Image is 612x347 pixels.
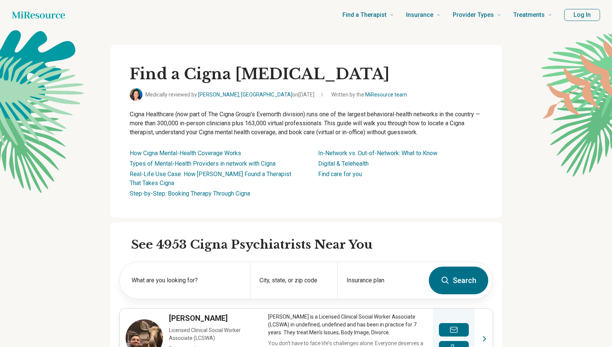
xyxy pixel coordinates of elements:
[406,10,433,20] span: Insurance
[292,92,314,98] span: on [DATE]
[331,91,407,99] span: Written by the
[130,64,483,84] h1: Find a Cigna [MEDICAL_DATA]
[564,9,600,21] button: Log In
[12,7,65,22] a: Home page
[198,92,292,98] a: [PERSON_NAME], [GEOGRAPHIC_DATA]
[318,150,437,157] a: In-Network vs. Out-of-Network: What to Know
[439,323,469,337] button: Send a message
[365,92,407,98] a: MiResource team
[513,10,545,20] span: Treatments
[130,110,483,137] p: Cigna Healthcare (now part of The Cigna Group’s Evernorth division) runs one of the largest behav...
[132,276,241,285] label: What are you looking for?
[342,10,387,20] span: Find a Therapist
[453,10,494,20] span: Provider Types
[130,160,276,167] a: Types of Mental-Health Providers in network with Cigna
[145,91,314,99] span: Medically reviewed by
[318,171,362,178] a: Find care for you
[130,150,241,157] a: How Cigna Mental-Health Coverage Works
[429,267,488,294] button: Search
[130,190,250,197] a: Step-by-Step: Booking Therapy Through Cigna
[318,160,369,167] a: Digital & Telehealth
[130,171,291,187] a: Real-Life Use Case: How [PERSON_NAME] Found a Therapist That Takes Cigna
[131,237,493,253] h2: See 4953 Cigna Psychiatrists Near You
